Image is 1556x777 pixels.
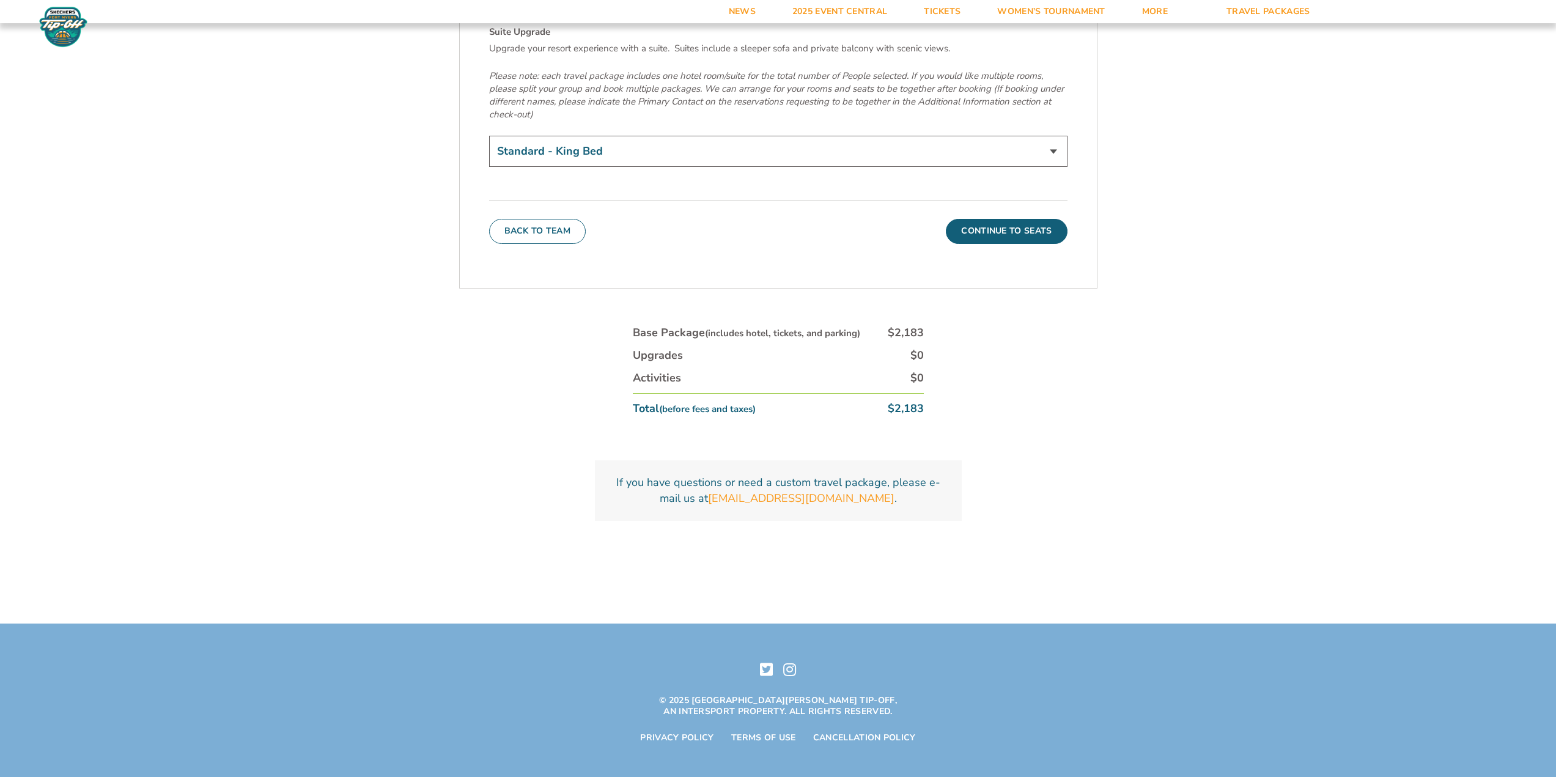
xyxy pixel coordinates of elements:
[705,327,860,339] small: (includes hotel, tickets, and parking)
[813,732,916,743] a: Cancellation Policy
[731,732,796,743] a: Terms of Use
[946,219,1067,243] button: Continue To Seats
[489,219,586,243] button: Back To Team
[656,695,901,717] p: © 2025 [GEOGRAPHIC_DATA][PERSON_NAME] Tip-off, an Intersport property. All rights reserved.
[633,325,860,341] div: Base Package
[888,325,924,341] div: $2,183
[633,401,756,416] div: Total
[888,401,924,416] div: $2,183
[633,370,681,386] div: Activities
[640,732,713,743] a: Privacy Policy
[610,475,947,506] p: If you have questions or need a custom travel package, please e-mail us at .
[633,348,683,363] div: Upgrades
[708,491,894,506] a: [EMAIL_ADDRESS][DOMAIN_NAME]
[37,6,90,48] img: Fort Myers Tip-Off
[489,26,1067,39] h4: Suite Upgrade
[910,348,924,363] div: $0
[489,70,1064,120] em: Please note: each travel package includes one hotel room/suite for the total number of People sel...
[659,403,756,415] small: (before fees and taxes)
[910,370,924,386] div: $0
[489,42,1067,55] p: Upgrade your resort experience with a suite. Suites include a sleeper sofa and private balcony wi...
